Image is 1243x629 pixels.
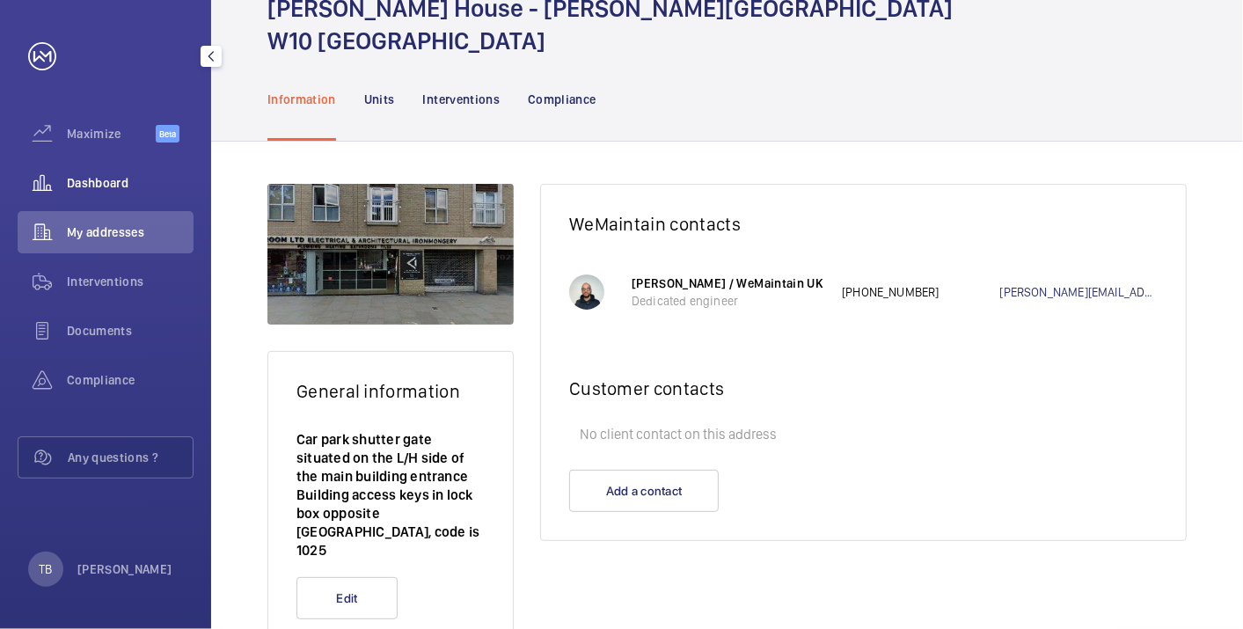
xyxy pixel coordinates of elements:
[1000,283,1158,301] a: [PERSON_NAME][EMAIL_ADDRESS][DOMAIN_NAME]
[67,174,194,192] span: Dashboard
[267,91,336,108] p: Information
[528,91,596,108] p: Compliance
[364,91,395,108] p: Units
[296,430,485,560] p: Car park shutter gate situated on the L/H side of the main building entrance Building access keys...
[842,283,999,301] p: [PHONE_NUMBER]
[67,223,194,241] span: My addresses
[296,577,398,619] button: Edit
[632,274,824,292] p: [PERSON_NAME] / WeMaintain UK
[67,371,194,389] span: Compliance
[569,213,1158,235] h2: WeMaintain contacts
[39,560,52,578] p: TB
[423,91,501,108] p: Interventions
[67,125,156,143] span: Maximize
[67,322,194,340] span: Documents
[156,125,179,143] span: Beta
[77,560,172,578] p: [PERSON_NAME]
[569,417,1158,452] p: No client contact on this address
[296,380,485,402] h2: General information
[67,273,194,290] span: Interventions
[68,449,193,466] span: Any questions ?
[632,292,824,310] p: Dedicated engineer
[569,377,1158,399] h2: Customer contacts
[569,470,719,512] button: Add a contact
